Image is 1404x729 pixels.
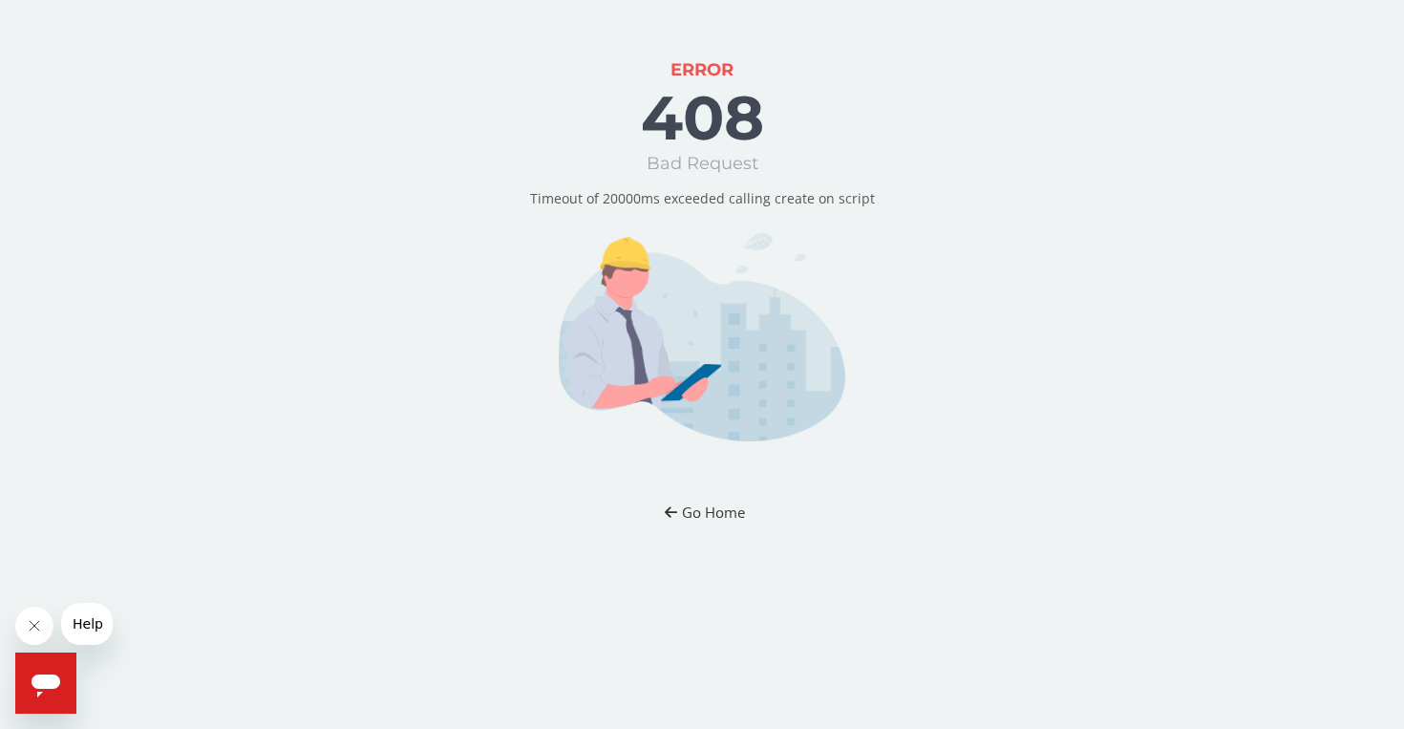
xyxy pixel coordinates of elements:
[15,653,76,714] iframe: Button to launch messaging window
[647,495,758,530] button: Go Home
[647,155,758,174] h1: Bad Request
[670,61,734,80] h1: ERROR
[61,603,113,645] iframe: Message from company
[15,607,53,645] iframe: Close message
[641,84,764,151] h1: 408
[530,189,875,208] p: Timeout of 20000ms exceeded calling create on script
